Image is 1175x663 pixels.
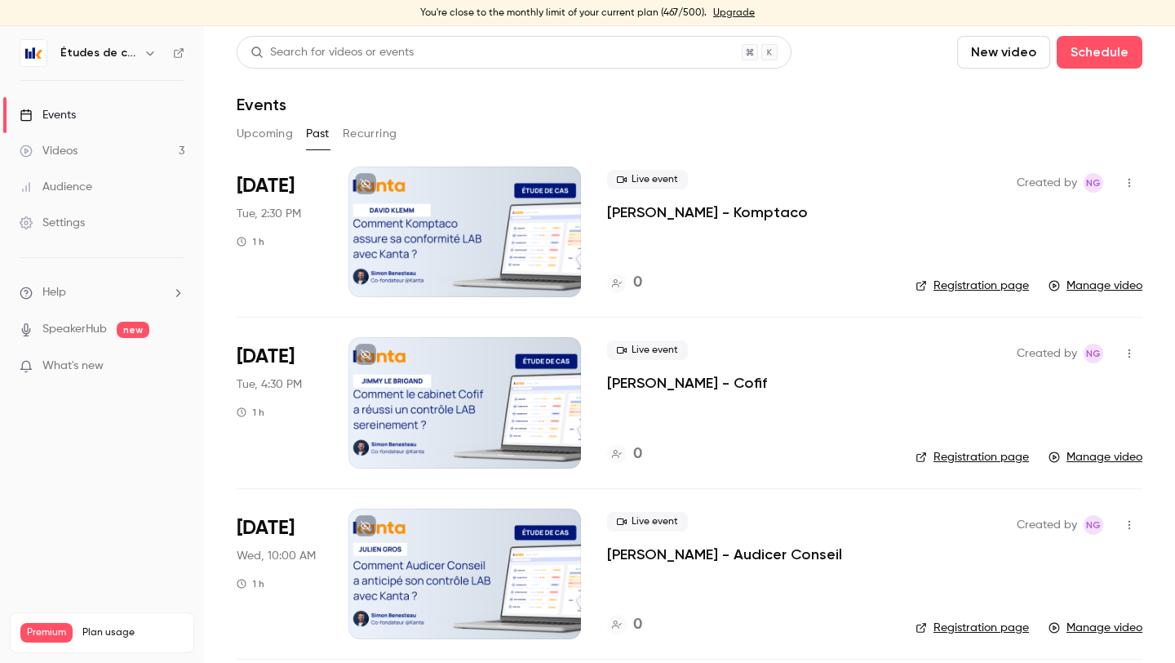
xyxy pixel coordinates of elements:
span: [DATE] [237,173,295,199]
a: Manage video [1049,449,1142,465]
h4: 0 [633,443,642,465]
h1: Events [237,95,286,114]
div: Audience [20,179,92,195]
span: [DATE] [237,344,295,370]
h4: 0 [633,614,642,636]
span: NG [1086,344,1101,363]
h6: Études de cas [60,45,137,61]
a: 0 [607,272,642,294]
button: Schedule [1057,36,1142,69]
button: Past [306,121,330,147]
img: Études de cas [20,40,47,66]
a: [PERSON_NAME] - Audicer Conseil [607,545,842,564]
span: Created by [1017,515,1077,535]
div: 1 h [237,577,264,590]
span: [DATE] [237,515,295,541]
span: Tue, 2:30 PM [237,206,301,222]
span: Nicolas Guitard [1084,173,1103,193]
a: Registration page [916,620,1029,636]
span: Tue, 4:30 PM [237,376,302,393]
a: 0 [607,443,642,465]
button: Recurring [343,121,397,147]
a: Manage video [1049,278,1142,294]
div: Events [20,107,76,123]
span: NG [1086,515,1101,535]
a: [PERSON_NAME] - Komptaco [607,202,808,222]
button: New video [957,36,1050,69]
span: new [117,322,149,338]
span: Nicolas Guitard [1084,344,1103,363]
a: SpeakerHub [42,321,107,338]
span: Created by [1017,344,1077,363]
span: Created by [1017,173,1077,193]
a: 0 [607,614,642,636]
iframe: Noticeable Trigger [165,359,184,374]
a: Manage video [1049,620,1142,636]
li: help-dropdown-opener [20,284,184,301]
a: [PERSON_NAME] - Cofif [607,373,767,393]
button: Upcoming [237,121,293,147]
a: Registration page [916,449,1029,465]
div: Jul 30 Tue, 4:30 PM (Europe/Paris) [237,337,322,468]
div: 1 h [237,235,264,248]
div: Search for videos or events [251,44,414,61]
span: Premium [20,623,73,643]
span: Live event [607,170,688,189]
div: 1 h [237,406,264,419]
div: Videos [20,143,78,159]
a: Upgrade [713,7,755,20]
span: Nicolas Guitard [1084,515,1103,535]
div: Settings [20,215,85,231]
div: Aug 6 Tue, 2:30 PM (Europe/Paris) [237,167,322,297]
span: NG [1086,173,1101,193]
span: Live event [607,512,688,532]
div: Jul 17 Wed, 10:00 AM (Europe/Paris) [237,509,322,639]
span: Plan usage [82,626,184,639]
span: Help [42,284,66,301]
a: Registration page [916,278,1029,294]
h4: 0 [633,272,642,294]
span: What's new [42,358,104,375]
span: Wed, 10:00 AM [237,548,316,564]
span: Live event [607,340,688,360]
